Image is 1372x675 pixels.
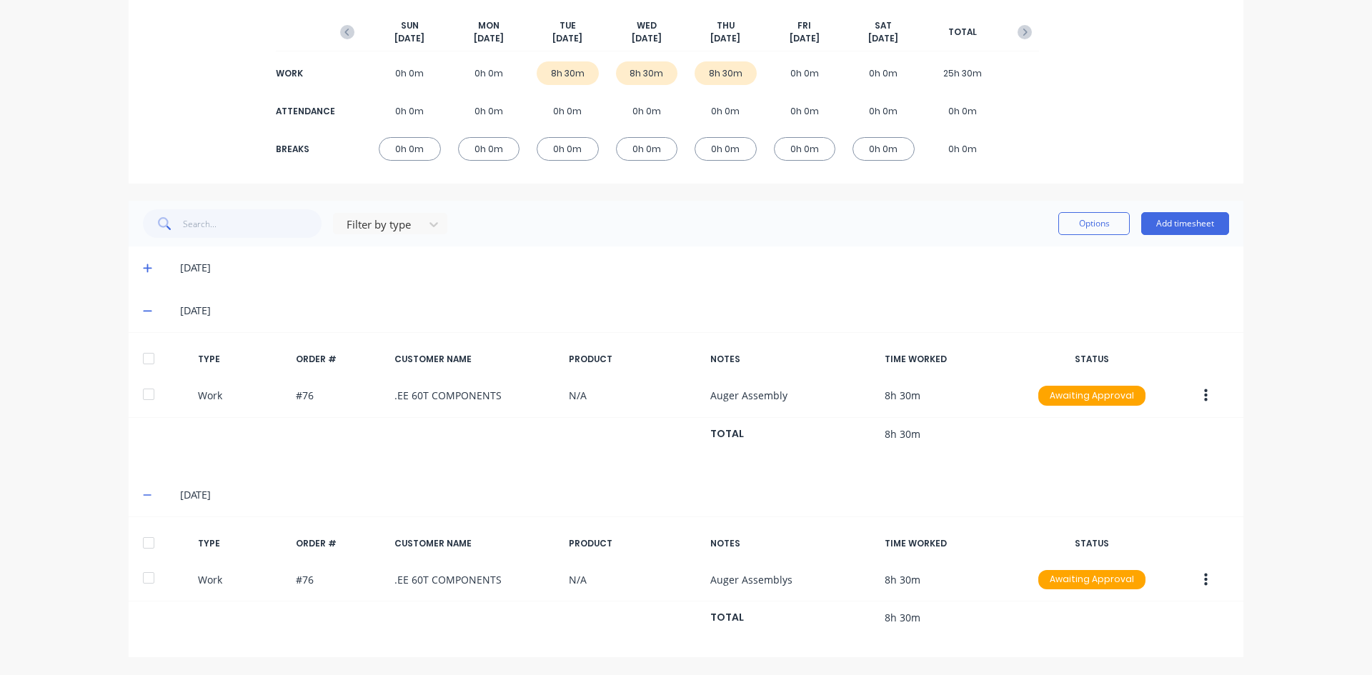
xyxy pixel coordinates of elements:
[569,537,699,550] div: PRODUCT
[394,32,424,45] span: [DATE]
[537,99,599,123] div: 0h 0m
[276,105,333,118] div: ATTENDANCE
[474,32,504,45] span: [DATE]
[379,99,441,123] div: 0h 0m
[1038,386,1145,406] div: Awaiting Approval
[379,61,441,85] div: 0h 0m
[180,487,1229,503] div: [DATE]
[458,99,520,123] div: 0h 0m
[710,32,740,45] span: [DATE]
[868,32,898,45] span: [DATE]
[852,99,915,123] div: 0h 0m
[394,537,557,550] div: CUSTOMER NAME
[180,303,1229,319] div: [DATE]
[932,61,994,85] div: 25h 30m
[774,61,836,85] div: 0h 0m
[632,32,662,45] span: [DATE]
[797,19,811,32] span: FRI
[1027,353,1157,366] div: STATUS
[569,353,699,366] div: PRODUCT
[885,537,1015,550] div: TIME WORKED
[560,19,576,32] span: TUE
[616,137,678,161] div: 0h 0m
[616,61,678,85] div: 8h 30m
[710,353,873,366] div: NOTES
[695,61,757,85] div: 8h 30m
[1038,570,1145,590] div: Awaiting Approval
[296,353,383,366] div: ORDER #
[852,137,915,161] div: 0h 0m
[401,19,419,32] span: SUN
[695,99,757,123] div: 0h 0m
[616,99,678,123] div: 0h 0m
[637,19,657,32] span: WED
[394,353,557,366] div: CUSTOMER NAME
[790,32,820,45] span: [DATE]
[183,209,322,238] input: Search...
[948,26,977,39] span: TOTAL
[774,137,836,161] div: 0h 0m
[875,19,892,32] span: SAT
[537,61,599,85] div: 8h 30m
[180,260,1229,276] div: [DATE]
[198,537,285,550] div: TYPE
[296,537,383,550] div: ORDER #
[852,61,915,85] div: 0h 0m
[885,353,1015,366] div: TIME WORKED
[1058,212,1130,235] button: Options
[932,99,994,123] div: 0h 0m
[276,67,333,80] div: WORK
[710,537,873,550] div: NOTES
[774,99,836,123] div: 0h 0m
[717,19,735,32] span: THU
[552,32,582,45] span: [DATE]
[458,137,520,161] div: 0h 0m
[379,137,441,161] div: 0h 0m
[537,137,599,161] div: 0h 0m
[478,19,499,32] span: MON
[198,353,285,366] div: TYPE
[932,137,994,161] div: 0h 0m
[695,137,757,161] div: 0h 0m
[1027,537,1157,550] div: STATUS
[1141,212,1229,235] button: Add timesheet
[458,61,520,85] div: 0h 0m
[276,143,333,156] div: BREAKS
